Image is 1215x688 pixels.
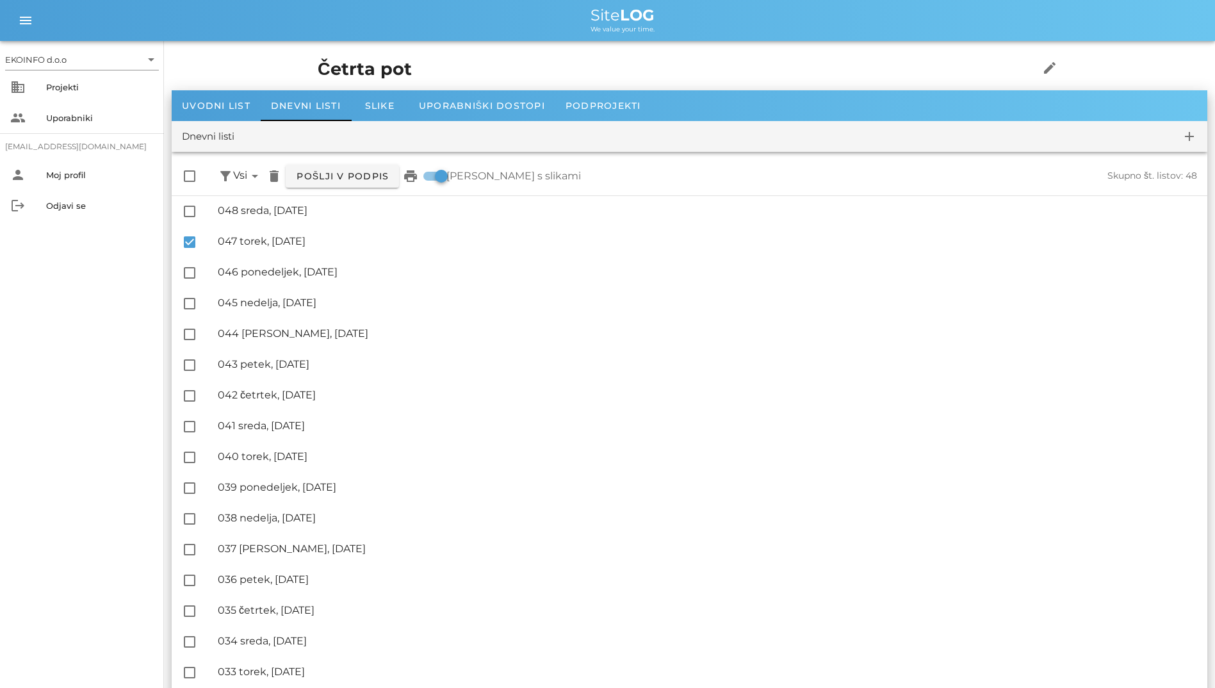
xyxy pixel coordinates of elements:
div: 044 [PERSON_NAME], [DATE] [218,327,1197,340]
div: Dnevni listi [182,129,234,144]
div: 040 torek, [DATE] [218,450,1197,463]
h1: Četrta pot [318,56,999,83]
div: 037 [PERSON_NAME], [DATE] [218,543,1197,555]
b: LOG [620,6,655,24]
button: Pošlji v podpis [286,165,399,188]
div: 034 sreda, [DATE] [218,635,1197,647]
i: logout [10,198,26,213]
span: Slike [365,100,395,111]
span: Uvodni list [182,100,250,111]
i: arrow_drop_down [247,168,263,184]
i: delete [266,168,282,184]
i: person [10,167,26,183]
span: Site [591,6,655,24]
div: Skupno št. listov: 48 [889,170,1197,181]
i: add [1182,129,1197,144]
div: Pripomoček za klepet [1151,627,1215,688]
i: edit [1042,60,1057,76]
div: 041 sreda, [DATE] [218,420,1197,432]
div: Uporabniki [46,113,154,123]
i: business [10,79,26,95]
div: 046 ponedeljek, [DATE] [218,266,1197,278]
i: arrow_drop_down [143,52,159,67]
span: We value your time. [591,25,655,33]
div: 038 nedelja, [DATE] [218,512,1197,524]
div: 039 ponedeljek, [DATE] [218,481,1197,493]
div: EKOINFO d.o.o [5,54,67,65]
span: Dnevni listi [271,100,341,111]
div: 047 torek, [DATE] [218,235,1197,247]
i: print [403,168,418,184]
div: 033 torek, [DATE] [218,666,1197,678]
label: [PERSON_NAME] s slikami [446,170,581,183]
span: Vsi [233,168,263,184]
span: Uporabniški dostopi [419,100,545,111]
i: people [10,110,26,126]
div: Moj profil [46,170,154,180]
span: Pošlji v podpis [296,170,389,182]
div: EKOINFO d.o.o [5,49,159,70]
i: menu [18,13,33,28]
div: 043 petek, [DATE] [218,358,1197,370]
div: 035 četrtek, [DATE] [218,604,1197,616]
div: 042 četrtek, [DATE] [218,389,1197,401]
div: 036 petek, [DATE] [218,573,1197,586]
iframe: Chat Widget [1151,627,1215,688]
div: Odjavi se [46,201,154,211]
div: Projekti [46,82,154,92]
button: filter_alt [218,168,233,184]
div: 045 nedelja, [DATE] [218,297,1197,309]
span: Podprojekti [566,100,641,111]
div: 048 sreda, [DATE] [218,204,1197,217]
